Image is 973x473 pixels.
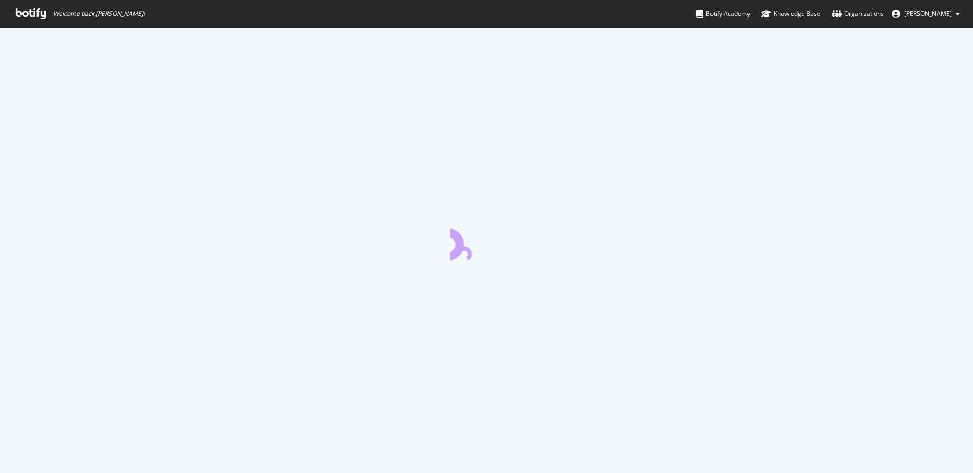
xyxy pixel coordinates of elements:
[761,9,820,19] div: Knowledge Base
[904,9,952,18] span: Chris Pitcher
[884,6,968,22] button: [PERSON_NAME]
[450,224,523,260] div: animation
[832,9,884,19] div: Organizations
[53,10,145,18] span: Welcome back, [PERSON_NAME] !
[696,9,750,19] div: Botify Academy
